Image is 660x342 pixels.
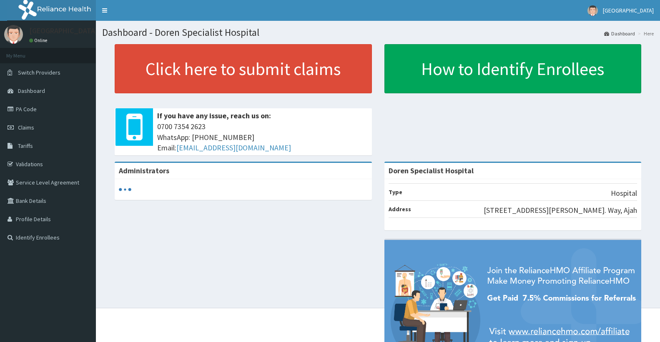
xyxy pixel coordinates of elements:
li: Here [636,30,654,37]
a: Online [29,37,49,43]
b: Type [389,188,402,196]
h1: Dashboard - Doren Specialist Hospital [102,27,654,38]
span: Claims [18,124,34,131]
b: Administrators [119,166,169,175]
p: [GEOGRAPHIC_DATA] [29,27,98,35]
span: Dashboard [18,87,45,95]
p: Hospital [611,188,637,199]
span: 0700 7354 2623 WhatsApp: [PHONE_NUMBER] Email: [157,121,368,153]
a: How to Identify Enrollees [384,44,642,93]
b: Address [389,205,411,213]
p: [STREET_ADDRESS][PERSON_NAME]. Way, Ajah [484,205,637,216]
a: [EMAIL_ADDRESS][DOMAIN_NAME] [176,143,291,152]
strong: Doren Specialist Hospital [389,166,474,175]
a: Dashboard [604,30,635,37]
span: [GEOGRAPHIC_DATA] [603,7,654,14]
a: Click here to submit claims [115,44,372,93]
b: If you have any issue, reach us on: [157,111,271,120]
img: User Image [587,5,598,16]
svg: audio-loading [119,183,131,196]
span: Switch Providers [18,69,60,76]
img: User Image [4,25,23,44]
span: Tariffs [18,142,33,150]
